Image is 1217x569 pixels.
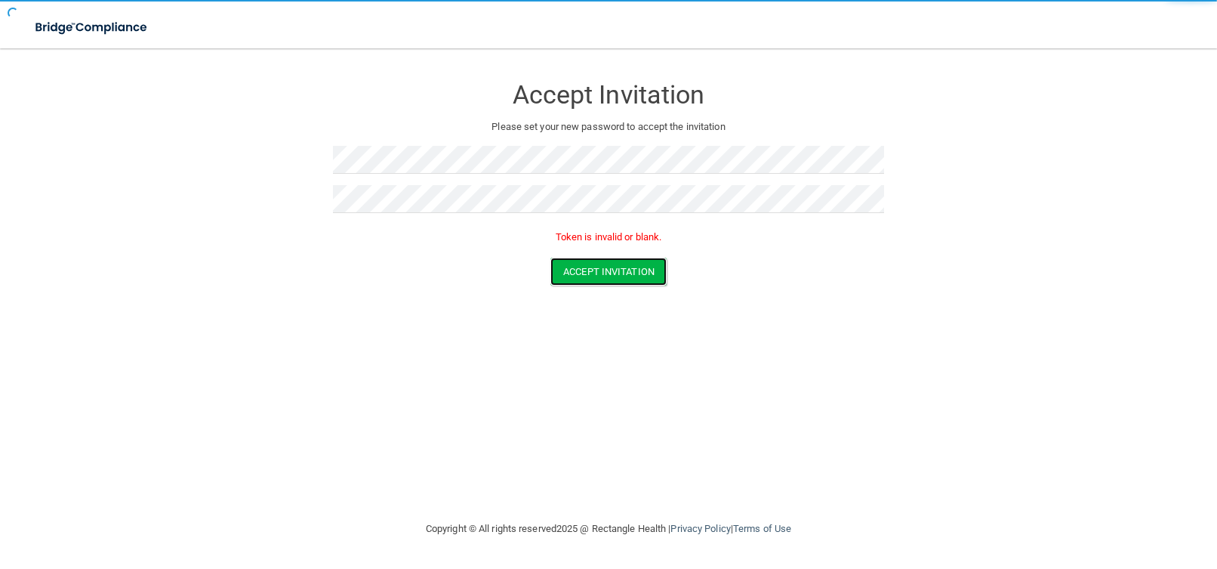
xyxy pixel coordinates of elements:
[344,118,873,136] p: Please set your new password to accept the invitation
[733,523,791,534] a: Terms of Use
[23,12,162,43] img: bridge_compliance_login_screen.278c3ca4.svg
[333,505,884,553] div: Copyright © All rights reserved 2025 @ Rectangle Health | |
[670,523,730,534] a: Privacy Policy
[550,258,667,286] button: Accept Invitation
[333,81,884,109] h3: Accept Invitation
[333,228,884,246] p: Token is invalid or blank.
